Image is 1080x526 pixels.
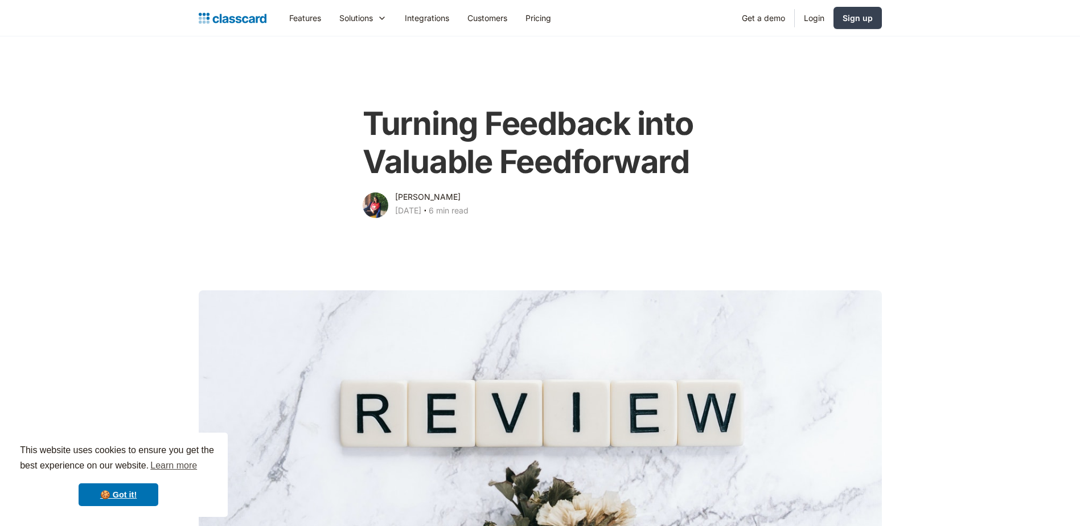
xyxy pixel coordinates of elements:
div: cookieconsent [9,433,228,517]
div: [DATE] [395,204,421,217]
div: ‧ [421,204,429,220]
div: Solutions [330,5,396,31]
a: Pricing [516,5,560,31]
a: Get a demo [733,5,794,31]
div: 6 min read [429,204,469,217]
a: home [199,10,266,26]
div: Sign up [843,12,873,24]
a: dismiss cookie message [79,483,158,506]
div: [PERSON_NAME] [395,190,461,204]
div: Solutions [339,12,373,24]
a: Features [280,5,330,31]
a: Integrations [396,5,458,31]
a: Sign up [833,7,882,29]
a: Customers [458,5,516,31]
span: This website uses cookies to ensure you get the best experience on our website. [20,443,217,474]
h1: Turning Feedback into Valuable Feedforward [363,105,717,181]
a: Login [795,5,833,31]
a: learn more about cookies [149,457,199,474]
